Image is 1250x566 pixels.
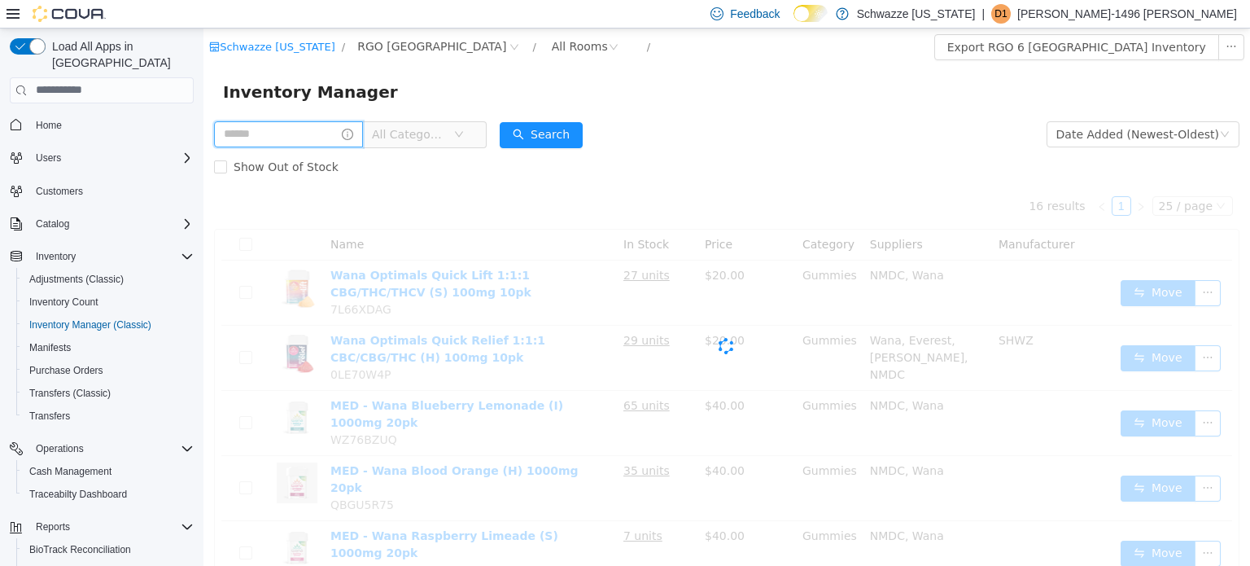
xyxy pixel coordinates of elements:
button: Adjustments (Classic) [16,268,200,291]
span: Catalog [36,217,69,230]
span: Catalog [29,214,194,234]
span: Customers [29,181,194,201]
span: Adjustments (Classic) [29,273,124,286]
div: Danny-1496 Moreno [991,4,1011,24]
span: Operations [29,439,194,459]
span: D1 [994,4,1007,24]
button: icon: ellipsis [1015,6,1041,32]
span: Home [29,115,194,135]
span: Transfers [29,410,70,423]
a: Inventory Manager (Classic) [23,315,158,335]
button: Traceabilty Dashboard [16,483,200,506]
a: Manifests [23,338,77,358]
button: Transfers (Classic) [16,382,200,405]
span: Purchase Orders [23,361,194,380]
span: BioTrack Reconciliation [23,540,194,559]
span: Traceabilty Dashboard [23,485,194,504]
span: / [329,12,332,24]
span: Feedback [730,6,780,22]
a: Traceabilty Dashboard [23,485,133,504]
i: icon: down [1016,101,1026,112]
span: Inventory [29,247,194,266]
a: Home [29,116,68,135]
a: Customers [29,182,90,201]
a: Inventory Count [23,292,105,312]
span: Load All Apps in [GEOGRAPHIC_DATA] [46,38,194,71]
span: Users [29,148,194,168]
span: Show Out of Stock [24,132,142,145]
button: Catalog [3,213,200,235]
button: Inventory Manager (Classic) [16,314,200,336]
a: Transfers [23,406,76,426]
button: icon: searchSearch [296,94,379,120]
button: Export RGO 6 [GEOGRAPHIC_DATA] Inventory [731,6,1016,32]
span: Home [36,119,62,132]
span: Inventory Manager (Classic) [29,318,151,331]
span: Adjustments (Classic) [23,270,194,289]
span: Operations [36,442,84,455]
span: Cash Management [29,465,111,478]
button: Transfers [16,405,200,428]
i: icon: info-circle [138,100,150,112]
i: icon: shop [6,13,16,24]
a: Adjustments (Classic) [23,270,130,289]
span: BioTrack Reconciliation [29,543,131,556]
span: Inventory [36,250,76,263]
span: Inventory Manager [20,50,204,77]
a: Purchase Orders [23,361,110,380]
a: icon: shopSchwazze [US_STATE] [6,12,132,24]
p: [PERSON_NAME]-1496 [PERSON_NAME] [1017,4,1237,24]
button: Manifests [16,336,200,359]
button: Reports [3,516,200,538]
input: Dark Mode [793,5,828,22]
button: Inventory Count [16,291,200,314]
span: Transfers (Classic) [23,384,194,403]
a: BioTrack Reconciliation [23,540,138,559]
button: Operations [29,439,90,459]
button: Users [29,148,68,168]
span: Inventory Manager (Classic) [23,315,194,335]
span: Transfers (Classic) [29,387,111,400]
span: Transfers [23,406,194,426]
span: Reports [29,517,194,537]
button: Cash Management [16,460,200,483]
button: Customers [3,179,200,203]
span: Manifests [23,338,194,358]
div: All Rooms [348,6,404,30]
span: All Categories [168,98,243,114]
span: Users [36,151,61,165]
span: Manifests [29,341,71,354]
span: Cash Management [23,462,194,481]
button: Catalog [29,214,76,234]
span: Traceabilty Dashboard [29,488,127,501]
span: Reports [36,520,70,533]
a: Cash Management [23,462,118,481]
button: BioTrack Reconciliation [16,538,200,561]
button: Home [3,113,200,137]
i: icon: down [251,101,260,112]
span: RGO 6 Northeast Heights [154,9,303,27]
div: Date Added (Newest-Oldest) [853,94,1016,118]
p: Schwazze [US_STATE] [857,4,976,24]
span: Customers [36,185,83,198]
button: Reports [29,517,76,537]
button: Purchase Orders [16,359,200,382]
span: Inventory Count [23,292,194,312]
span: Purchase Orders [29,364,103,377]
button: Users [3,147,200,169]
img: Cova [33,6,106,22]
span: / [444,12,447,24]
button: Inventory [3,245,200,268]
a: Transfers (Classic) [23,384,117,403]
button: Operations [3,437,200,460]
button: Inventory [29,247,82,266]
span: / [138,12,142,24]
p: | [981,4,985,24]
span: Inventory Count [29,296,98,309]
